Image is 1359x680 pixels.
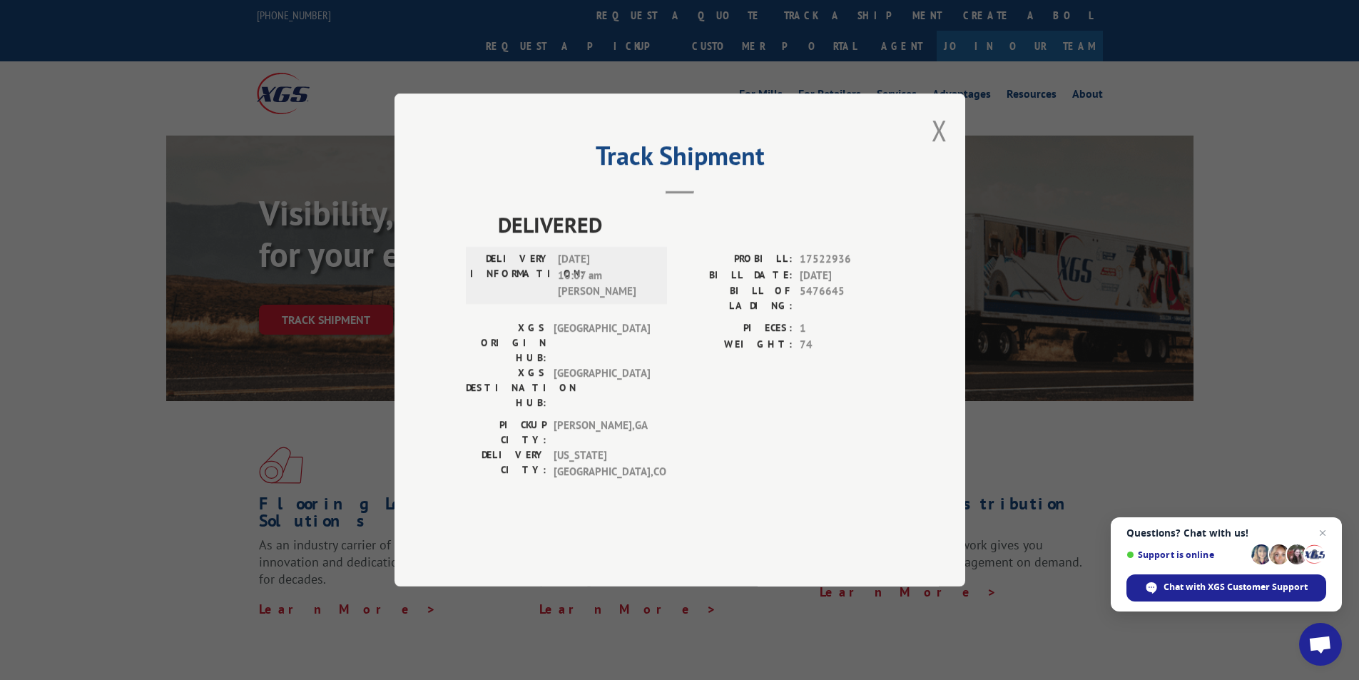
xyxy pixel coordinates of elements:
label: BILL DATE: [680,268,793,284]
label: PIECES: [680,320,793,337]
span: 5476645 [800,283,894,313]
label: DELIVERY CITY: [466,447,546,479]
span: [PERSON_NAME] , GA [554,417,650,447]
span: Close chat [1314,524,1331,542]
span: [DATE] 10:07 am [PERSON_NAME] [558,251,654,300]
div: Open chat [1299,623,1342,666]
label: XGS ORIGIN HUB: [466,320,546,365]
label: WEIGHT: [680,337,793,353]
span: [GEOGRAPHIC_DATA] [554,365,650,410]
span: [GEOGRAPHIC_DATA] [554,320,650,365]
label: PICKUP CITY: [466,417,546,447]
span: Support is online [1126,549,1246,560]
button: Close modal [932,111,947,149]
span: 1 [800,320,894,337]
div: Chat with XGS Customer Support [1126,574,1326,602]
span: [DATE] [800,268,894,284]
span: DELIVERED [498,208,894,240]
label: DELIVERY INFORMATION: [470,251,551,300]
span: [US_STATE][GEOGRAPHIC_DATA] , CO [554,447,650,479]
span: 17522936 [800,251,894,268]
h2: Track Shipment [466,146,894,173]
label: BILL OF LADING: [680,283,793,313]
span: Chat with XGS Customer Support [1164,581,1308,594]
span: 74 [800,337,894,353]
label: XGS DESTINATION HUB: [466,365,546,410]
span: Questions? Chat with us! [1126,527,1326,539]
label: PROBILL: [680,251,793,268]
